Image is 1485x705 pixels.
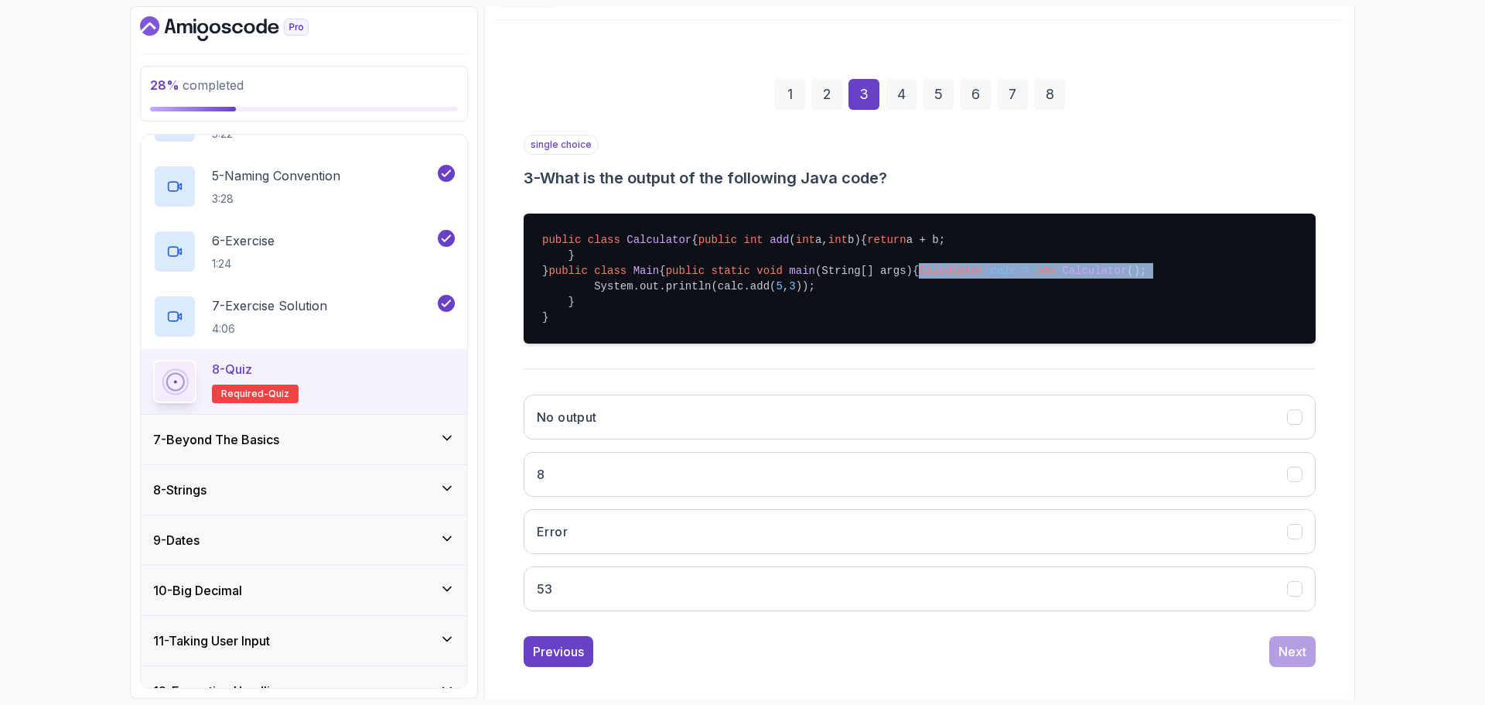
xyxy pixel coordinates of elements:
button: 8 [524,452,1316,497]
a: Dashboard [140,16,344,41]
span: int [796,234,815,246]
span: Required- [221,388,268,400]
div: 2 [811,79,842,110]
span: quiz [268,388,289,400]
pre: { { a + b; } } { { (); System.out.println(calc.add( , )); } } [524,214,1316,344]
button: 8-QuizRequired-quiz [153,360,455,403]
div: 8 [1034,79,1065,110]
button: 7-Beyond The Basics [141,415,467,464]
button: 7-Exercise Solution4:06 [153,295,455,338]
span: public [548,265,587,277]
div: 1 [774,79,805,110]
span: public [666,265,705,277]
h3: 8 [537,465,544,484]
h3: 11 - Taking User Input [153,631,270,650]
span: ( a, b) [789,234,860,246]
span: 3 [789,280,795,293]
h3: 8 - Strings [153,481,207,499]
button: 11-Taking User Input [141,616,467,666]
div: Next [1278,642,1306,661]
div: 3 [848,79,879,110]
p: 1:24 [212,256,275,272]
span: Calculator [919,265,984,277]
span: (String[] args) [815,265,913,277]
button: Error [524,509,1316,554]
div: 5 [923,79,954,110]
button: 53 [524,566,1316,611]
p: 4:06 [212,321,327,337]
span: Calculator [626,234,691,246]
div: Previous [533,642,584,661]
h3: 53 [537,580,553,598]
span: class [588,234,620,246]
button: No output [524,395,1316,440]
span: new [1036,265,1056,277]
button: 6-Exercise1:24 [153,230,455,273]
p: 5 - Naming Convention [212,166,340,185]
button: Next [1269,636,1316,667]
h3: 3 - What is the output of the following Java code? [524,167,1316,189]
span: void [756,265,783,277]
span: return [867,234,906,246]
button: 5-Naming Convention3:28 [153,165,455,208]
h3: 12 - Exception Handling [153,682,285,700]
button: Previous [524,636,593,667]
button: 10-Big Decimal [141,566,467,615]
button: 9-Dates [141,515,467,565]
span: int [744,234,763,246]
button: 8-Strings [141,465,467,515]
span: static [712,265,750,277]
span: main [789,265,815,277]
span: public [542,234,581,246]
span: calc [991,265,1017,277]
div: 6 [960,79,991,110]
span: 5 [776,280,782,293]
p: 7 - Exercise Solution [212,296,327,315]
h3: 9 - Dates [153,531,200,549]
span: public [698,234,737,246]
h3: No output [537,408,597,426]
span: int [828,234,848,246]
span: Main [633,265,660,277]
span: add [770,234,789,246]
h3: 7 - Beyond The Basics [153,430,279,449]
span: Calculator [1062,265,1127,277]
span: 28 % [150,77,179,93]
p: 8 - Quiz [212,360,252,378]
p: 6 - Exercise [212,231,275,250]
span: = [1023,265,1029,277]
div: 4 [886,79,917,110]
span: class [594,265,626,277]
h3: Error [537,522,568,541]
span: completed [150,77,244,93]
p: 3:28 [212,191,340,207]
h3: 10 - Big Decimal [153,581,242,600]
div: 7 [997,79,1028,110]
p: single choice [524,135,599,155]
